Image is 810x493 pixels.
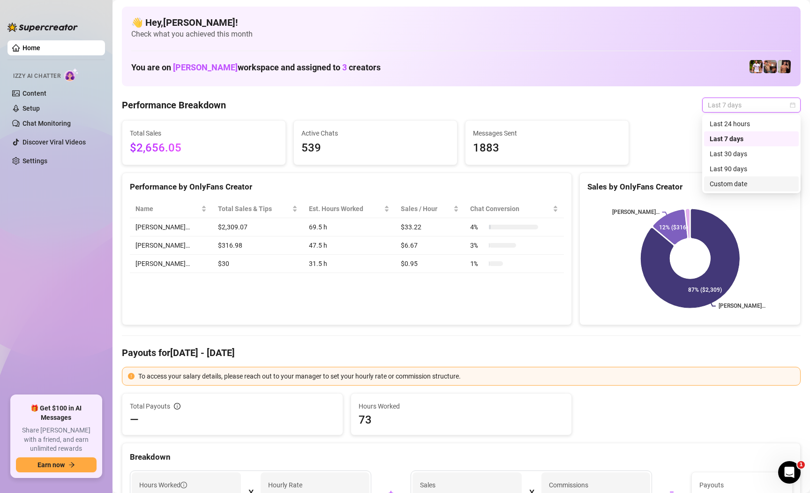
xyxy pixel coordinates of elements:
[130,128,278,138] span: Total Sales
[587,181,793,193] div: Sales by OnlyFans Creator
[138,371,795,381] div: To access your salary details, please reach out to your manager to set your hourly rate or commis...
[704,146,799,161] div: Last 30 days
[22,138,86,146] a: Discover Viral Videos
[420,480,514,490] span: Sales
[710,134,793,144] div: Last 7 days
[68,462,75,468] span: arrow-right
[130,255,212,273] td: [PERSON_NAME]…
[797,461,805,469] span: 1
[130,451,793,463] div: Breakdown
[22,90,46,97] a: Content
[395,236,465,255] td: $6.67
[218,204,290,214] span: Total Sales & Tips
[301,139,450,157] span: 539
[778,60,791,73] img: Zach
[22,105,40,112] a: Setup
[130,181,564,193] div: Performance by OnlyFans Creator
[303,236,395,255] td: 47.5 h
[710,164,793,174] div: Last 90 days
[790,102,795,108] span: calendar
[704,161,799,176] div: Last 90 days
[470,258,485,269] span: 1 %
[130,200,212,218] th: Name
[139,480,187,490] span: Hours Worked
[130,236,212,255] td: [PERSON_NAME]…
[764,60,777,73] img: Osvaldo
[401,204,451,214] span: Sales / Hour
[750,60,763,73] img: Hector
[268,480,302,490] article: Hourly Rate
[359,412,564,427] span: 73
[16,426,97,454] span: Share [PERSON_NAME] with a friend, and earn unlimited rewards
[473,139,621,157] span: 1883
[778,461,801,484] iframe: Intercom live chat
[13,72,60,81] span: Izzy AI Chatter
[470,222,485,232] span: 4 %
[395,200,465,218] th: Sales / Hour
[22,44,40,52] a: Home
[301,128,450,138] span: Active Chats
[710,149,793,159] div: Last 30 days
[704,131,799,146] div: Last 7 days
[122,99,226,112] h4: Performance Breakdown
[710,179,793,189] div: Custom date
[395,255,465,273] td: $0.95
[473,128,621,138] span: Messages Sent
[309,204,382,214] div: Est. Hours Worked
[359,401,564,411] span: Hours Worked
[130,218,212,236] td: [PERSON_NAME]…
[174,403,180,410] span: info-circle
[131,16,791,29] h4: 👋 Hey, [PERSON_NAME] !
[173,62,238,72] span: [PERSON_NAME]
[699,480,785,490] span: Payouts
[135,204,199,214] span: Name
[465,200,564,218] th: Chat Conversion
[130,401,170,411] span: Total Payouts
[212,218,303,236] td: $2,309.07
[704,116,799,131] div: Last 24 hours
[549,480,588,490] article: Commissions
[16,404,97,422] span: 🎁 Get $100 in AI Messages
[37,461,65,469] span: Earn now
[16,457,97,472] button: Earn nowarrow-right
[64,68,79,82] img: AI Chatter
[131,29,791,39] span: Check what you achieved this month
[612,209,659,215] text: [PERSON_NAME]…
[719,303,765,310] text: [PERSON_NAME]…
[22,120,71,127] a: Chat Monitoring
[212,236,303,255] td: $316.98
[395,218,465,236] td: $33.22
[122,346,801,359] h4: Payouts for [DATE] - [DATE]
[708,98,795,112] span: Last 7 days
[470,240,485,250] span: 3 %
[342,62,347,72] span: 3
[180,482,187,488] span: info-circle
[130,412,139,427] span: —
[7,23,78,32] img: logo-BBDzfeDw.svg
[704,176,799,191] div: Custom date
[470,204,551,214] span: Chat Conversion
[131,62,381,73] h1: You are on workspace and assigned to creators
[212,255,303,273] td: $30
[130,139,278,157] span: $2,656.05
[22,157,47,165] a: Settings
[710,119,793,129] div: Last 24 hours
[303,255,395,273] td: 31.5 h
[128,373,135,379] span: exclamation-circle
[212,200,303,218] th: Total Sales & Tips
[303,218,395,236] td: 69.5 h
